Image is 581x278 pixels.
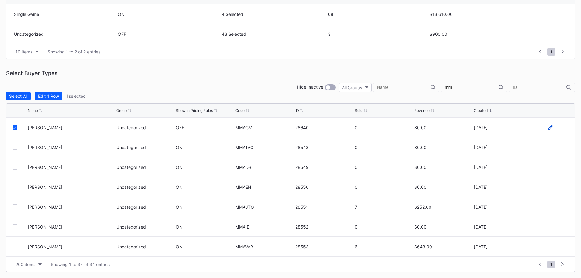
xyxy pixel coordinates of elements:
[295,125,353,130] div: 28640
[414,185,472,190] div: $0.00
[295,145,353,150] div: 28548
[547,261,555,268] span: 1
[513,85,566,90] input: ID
[28,185,115,190] div: [PERSON_NAME]
[6,92,31,100] button: Select All
[116,204,174,210] div: Uncategorized
[176,165,183,170] div: ON
[355,244,413,249] div: 6
[377,85,431,90] input: Name
[235,108,245,113] div: Code
[474,185,532,190] div: [DATE]
[430,12,532,17] div: $13,610.00
[355,108,362,113] div: Sold
[176,145,183,150] div: ON
[14,12,116,17] div: Single Game
[35,92,62,100] button: Edit 1 Row
[547,48,555,56] span: 1
[414,224,472,229] div: $0.00
[116,185,174,190] div: Uncategorized
[9,93,27,99] div: Select All
[235,185,293,190] div: MMAEH
[430,31,532,37] div: $900.00
[235,244,293,249] div: MMAVAR
[118,12,220,17] div: ON
[28,204,115,210] div: [PERSON_NAME]
[355,165,413,170] div: 0
[28,244,115,249] div: [PERSON_NAME]
[297,84,323,90] div: Hide Inactive
[176,224,183,229] div: ON
[28,145,115,150] div: [PERSON_NAME]
[295,108,299,113] div: ID
[235,145,293,150] div: MMATAG
[474,108,488,113] div: Created
[116,165,174,170] div: Uncategorized
[474,125,532,130] div: [DATE]
[176,204,183,210] div: ON
[51,262,110,267] div: Showing 1 to 34 of 34 entries
[414,204,472,210] div: $252.00
[28,224,115,229] div: [PERSON_NAME]
[474,244,532,249] div: [DATE]
[13,48,42,56] button: 10 items
[355,185,413,190] div: 0
[355,224,413,229] div: 0
[295,244,353,249] div: 28553
[355,204,413,210] div: 7
[474,165,532,170] div: [DATE]
[176,108,213,113] div: Show in Pricing Rules
[295,204,353,210] div: 28551
[67,93,86,99] div: 1 selected
[116,244,174,249] div: Uncategorized
[414,165,472,170] div: $0.00
[235,165,293,170] div: MMADB
[222,12,324,17] div: 4 Selected
[14,31,116,37] div: Uncategorized
[116,145,174,150] div: Uncategorized
[414,145,472,150] div: $0.00
[339,83,372,92] button: All Groups
[474,145,532,150] div: [DATE]
[295,224,353,229] div: 28552
[28,165,115,170] div: [PERSON_NAME]
[116,125,174,130] div: Uncategorized
[222,31,324,37] div: 43 Selected
[474,224,532,229] div: [DATE]
[116,224,174,229] div: Uncategorized
[445,85,499,90] input: Code
[355,145,413,150] div: 0
[118,31,220,37] div: OFF
[326,31,428,37] div: 13
[326,12,428,17] div: 108
[38,93,59,99] div: Edit 1 Row
[474,204,532,210] div: [DATE]
[235,125,293,130] div: MMACM
[342,85,362,90] div: All Groups
[13,260,45,269] button: 200 items
[176,185,183,190] div: ON
[28,108,38,113] div: Name
[414,125,472,130] div: $0.00
[295,165,353,170] div: 28549
[355,125,413,130] div: 0
[16,49,32,54] div: 10 items
[6,68,575,78] div: Select Buyer Types
[235,224,293,229] div: MMAIE
[176,244,183,249] div: ON
[176,125,184,130] div: OFF
[414,244,472,249] div: $648.00
[295,185,353,190] div: 28550
[28,125,115,130] div: [PERSON_NAME]
[16,262,35,267] div: 200 items
[235,204,293,210] div: MMAJTO
[414,108,430,113] div: Revenue
[116,108,127,113] div: Group
[48,49,100,54] div: Showing 1 to 2 of 2 entries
